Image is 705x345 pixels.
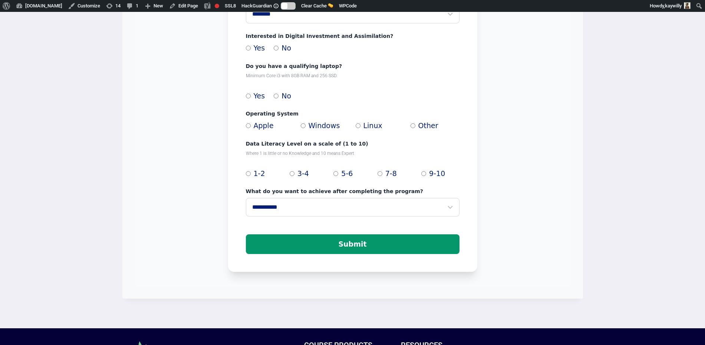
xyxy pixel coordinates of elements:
[301,3,327,9] span: Clear Cache
[356,123,360,128] input: Linux
[418,120,438,131] span: Other
[665,3,682,9] span: kaywilly
[378,171,382,176] input: 7-8
[274,94,279,98] input: No
[333,171,338,176] input: 5-6
[301,123,306,128] input: Windows
[254,43,265,53] span: Yes
[246,73,459,79] p: Minimum Core i3 with 8GB RAM and 256 SSD.
[246,188,459,195] label: What do you want to achieve after completing the program?
[385,168,397,179] span: 7-8
[246,140,459,147] label: Data Literacy Level on a scale of (1 to 10)
[421,171,426,176] input: 9-10
[281,43,291,53] span: No
[328,3,333,8] img: 🧽
[246,123,251,128] input: Apple
[246,62,459,70] label: Do you have a qualifying laptop?
[246,171,251,176] input: 1-2
[297,168,309,179] span: 3-4
[254,91,265,101] span: Yes
[290,171,294,176] input: 3-4
[254,168,265,179] span: 1-2
[246,150,459,156] p: Where 1 is little or no Knowledge and 10 means Expert
[341,168,353,179] span: 5-6
[246,94,251,98] input: Yes
[215,4,219,8] div: Focus keyphrase not set
[246,234,459,254] button: Submit
[363,120,382,131] span: Linux
[246,46,251,51] input: Yes
[246,32,459,40] label: Interested in Digital Investment and Assimilation?
[411,123,415,128] input: Other
[309,120,340,131] span: Windows
[254,120,274,131] span: Apple
[274,46,279,51] input: No
[281,91,291,101] span: No
[246,110,459,117] label: Operating System
[429,168,445,179] span: 9-10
